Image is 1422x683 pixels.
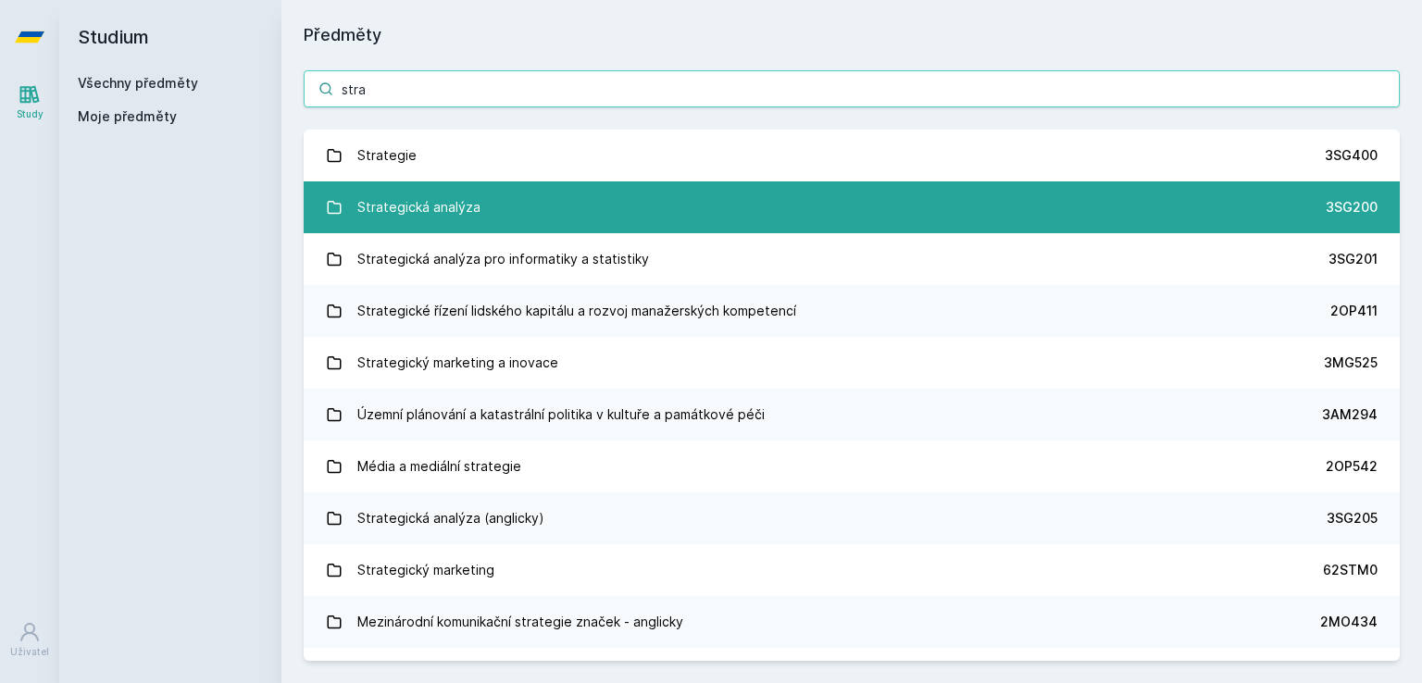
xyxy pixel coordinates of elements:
span: Moje předměty [78,107,177,126]
div: 3SG205 [1327,509,1378,528]
a: Strategická analýza 3SG200 [304,181,1400,233]
a: Mezinárodní komunikační strategie značek - anglicky 2MO434 [304,596,1400,648]
div: 3SG201 [1328,250,1378,268]
a: Média a mediální strategie 2OP542 [304,441,1400,492]
div: Strategická analýza [357,189,480,226]
div: 3AM294 [1322,405,1378,424]
a: Strategie 3SG400 [304,130,1400,181]
a: Územní plánování a katastrální politika v kultuře a památkové péči 3AM294 [304,389,1400,441]
div: 2OP411 [1330,302,1378,320]
div: 2MO434 [1320,613,1378,631]
input: Název nebo ident předmětu… [304,70,1400,107]
a: Všechny předměty [78,75,198,91]
div: Strategie [357,137,417,174]
div: Strategická analýza (anglicky) [357,500,544,537]
div: Study [17,107,44,121]
div: Mezinárodní komunikační strategie značek - anglicky [357,603,683,640]
div: Strategické řízení lidského kapitálu a rozvoj manažerských kompetencí [357,292,796,329]
a: Strategická analýza (anglicky) 3SG205 [304,492,1400,544]
div: Územní plánování a katastrální politika v kultuře a památkové péči [357,396,765,433]
div: Média a mediální strategie [357,448,521,485]
a: Strategický marketing a inovace 3MG525 [304,337,1400,389]
div: 62STM0 [1323,561,1378,579]
div: 2OP542 [1326,457,1378,476]
h1: Předměty [304,22,1400,48]
div: Strategický marketing a inovace [357,344,558,381]
a: Strategické řízení lidského kapitálu a rozvoj manažerských kompetencí 2OP411 [304,285,1400,337]
div: Strategická analýza pro informatiky a statistiky [357,241,649,278]
div: 3MG525 [1324,354,1378,372]
div: Strategický marketing [357,552,494,589]
div: 3SG400 [1325,146,1378,165]
a: Uživatel [4,612,56,668]
a: Strategický marketing 62STM0 [304,544,1400,596]
a: Study [4,74,56,130]
div: 3SG200 [1326,198,1378,217]
div: Uživatel [10,645,49,659]
a: Strategická analýza pro informatiky a statistiky 3SG201 [304,233,1400,285]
